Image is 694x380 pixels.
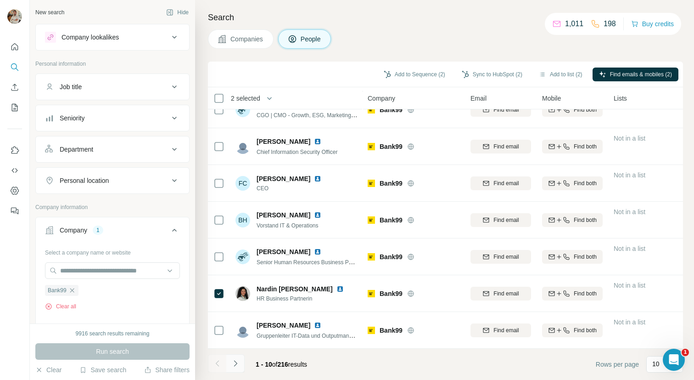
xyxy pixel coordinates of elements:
[235,176,250,191] div: FC
[542,140,603,153] button: Find both
[532,68,589,81] button: Add to list (2)
[614,318,645,326] span: Not in a list
[574,289,597,298] span: Find both
[35,203,190,211] p: Company information
[7,39,22,55] button: Quick start
[235,250,250,264] img: Avatar
[7,162,22,179] button: Use Surfe API
[314,322,321,329] img: LinkedIn logo
[272,361,278,368] span: of
[368,94,395,103] span: Company
[256,361,272,368] span: 1 - 10
[368,253,375,261] img: Logo of Bank99
[493,253,519,261] span: Find email
[314,248,321,255] img: LinkedIn logo
[257,295,347,303] span: HR Business Partnerin
[682,349,689,356] span: 1
[257,258,363,266] span: Senior Human Resources Business Partner
[574,106,597,114] span: Find both
[76,329,150,338] div: 9916 search results remaining
[257,284,333,294] span: Nardin [PERSON_NAME]
[610,70,672,79] span: Find emails & mobiles (2)
[226,354,245,373] button: Navigate to next page
[36,76,189,98] button: Job title
[368,290,375,297] img: Logo of Bank99
[493,106,519,114] span: Find email
[235,323,250,338] img: Avatar
[79,365,126,374] button: Save search
[470,213,531,227] button: Find email
[36,138,189,160] button: Department
[93,226,103,234] div: 1
[470,287,531,301] button: Find email
[574,216,597,224] span: Find both
[470,250,531,264] button: Find email
[380,216,403,225] span: Bank99
[257,149,338,155] span: Chief Information Security Officer
[493,326,519,335] span: Find email
[574,142,597,151] span: Find both
[257,332,370,339] span: Gruppenleiter IT-Data und Outputmanagement
[493,179,519,187] span: Find email
[604,18,616,29] p: 198
[574,253,597,261] span: Find both
[235,213,250,227] div: BH
[231,94,260,103] span: 2 selected
[257,111,467,119] span: CGO | CMO - Growth, ESG, Marketing, Digitialisierung, Kommunikation, Dataanalytics
[257,174,310,183] span: [PERSON_NAME]
[377,68,452,81] button: Add to Sequence (2)
[7,99,22,116] button: My lists
[542,213,603,227] button: Find both
[257,137,310,146] span: [PERSON_NAME]
[455,68,529,81] button: Sync to HubSpot (2)
[470,94,487,103] span: Email
[470,103,531,117] button: Find email
[257,210,310,220] span: [PERSON_NAME]
[36,26,189,48] button: Company lookalikes
[663,349,685,371] iframe: Intercom live chat
[208,11,683,24] h4: Search
[301,34,322,44] span: People
[380,179,403,188] span: Bank99
[60,113,84,123] div: Seniority
[596,360,639,369] span: Rows per page
[470,140,531,153] button: Find email
[493,289,519,298] span: Find email
[48,286,67,295] span: Bank99
[614,171,645,179] span: Not in a list
[7,203,22,219] button: Feedback
[235,139,250,154] img: Avatar
[542,176,603,190] button: Find both
[368,327,375,334] img: Logo of Bank99
[368,143,375,150] img: Logo of Bank99
[380,289,403,298] span: Bank99
[7,59,22,75] button: Search
[380,105,403,114] span: Bank99
[257,321,310,330] span: [PERSON_NAME]
[368,106,375,113] img: Logo of Bank99
[565,18,583,29] p: 1,011
[652,359,660,369] p: 10
[574,326,597,335] span: Find both
[614,208,645,216] span: Not in a list
[542,250,603,264] button: Find both
[336,285,344,293] img: LinkedIn logo
[542,94,561,103] span: Mobile
[314,211,321,219] img: LinkedIn logo
[60,82,82,91] div: Job title
[45,245,180,257] div: Select a company name or website
[493,142,519,151] span: Find email
[35,8,64,17] div: New search
[631,17,674,30] button: Buy credits
[470,176,531,190] button: Find email
[35,60,190,68] p: Personal information
[614,282,645,289] span: Not in a list
[314,138,321,145] img: LinkedIn logo
[235,286,250,301] img: Avatar
[614,135,645,142] span: Not in a list
[574,179,597,187] span: Find both
[62,33,119,42] div: Company lookalikes
[380,142,403,151] span: Bank99
[230,34,264,44] span: Companies
[614,245,645,252] span: Not in a list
